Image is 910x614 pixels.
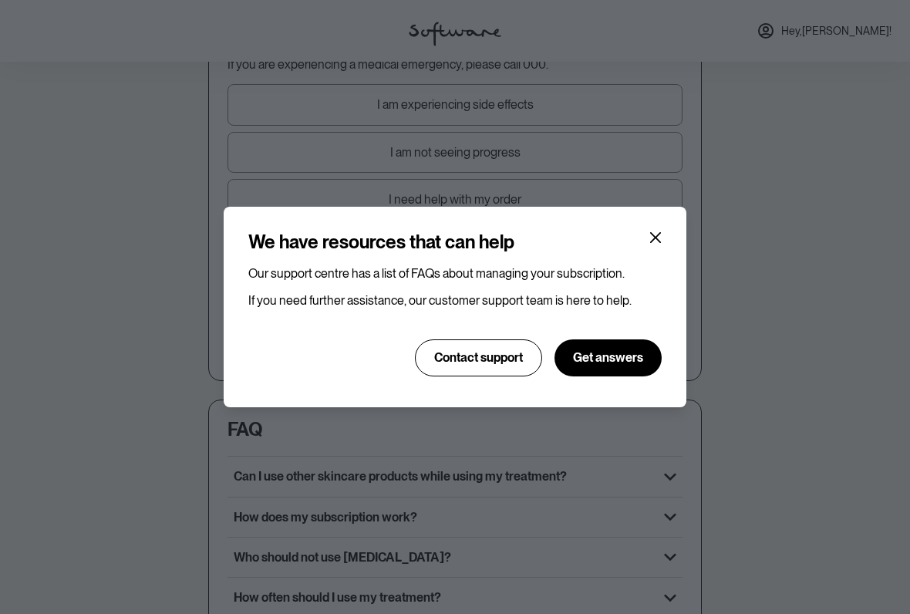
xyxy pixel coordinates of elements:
[554,339,662,376] button: Get answers
[248,231,514,254] h4: We have resources that can help
[434,350,523,365] span: Contact support
[643,225,668,250] button: Close
[248,293,662,308] p: If you need further assistance, our customer support team is here to help.
[573,350,643,365] span: Get answers
[248,266,662,281] p: Our support centre has a list of FAQs about managing your subscription.
[415,339,542,376] button: Contact support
